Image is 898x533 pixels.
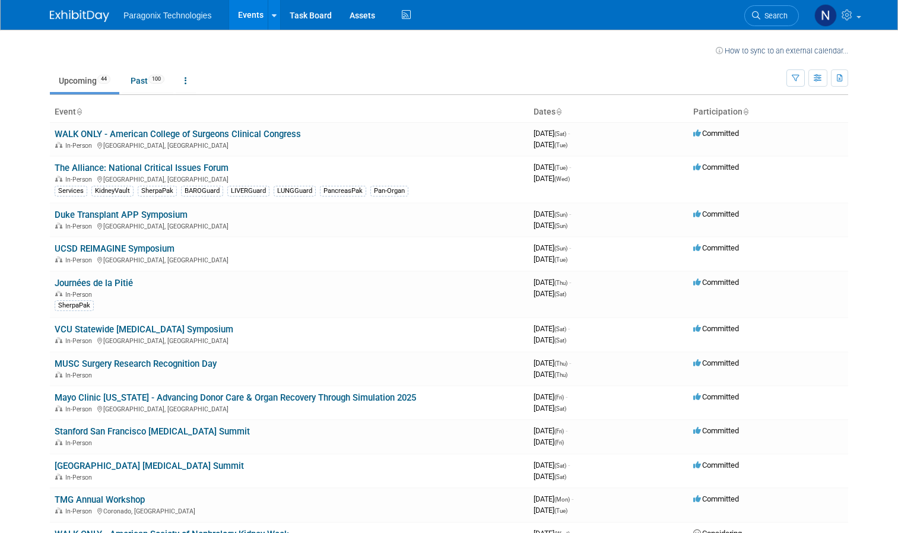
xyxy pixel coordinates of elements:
span: - [569,278,571,287]
span: - [566,392,567,401]
span: - [568,461,570,469]
span: 100 [148,75,164,84]
span: In-Person [65,256,96,264]
img: In-Person Event [55,439,62,445]
span: Committed [693,278,739,287]
span: 44 [97,75,110,84]
span: (Tue) [554,142,567,148]
span: (Mon) [554,496,570,503]
span: - [568,129,570,138]
div: [GEOGRAPHIC_DATA], [GEOGRAPHIC_DATA] [55,335,524,345]
span: - [568,324,570,333]
span: (Fri) [554,428,564,434]
img: ExhibitDay [50,10,109,22]
span: [DATE] [534,324,570,333]
span: - [569,163,571,172]
img: In-Person Event [55,372,62,377]
img: In-Person Event [55,223,62,229]
a: Upcoming44 [50,69,119,92]
span: [DATE] [534,129,570,138]
span: - [569,243,571,252]
a: Mayo Clinic [US_STATE] - Advancing Donor Care & Organ Recovery Through Simulation 2025 [55,392,416,403]
span: (Thu) [554,280,567,286]
th: Participation [688,102,848,122]
a: How to sync to an external calendar... [716,46,848,55]
span: Committed [693,243,739,252]
span: (Wed) [554,176,570,182]
div: [GEOGRAPHIC_DATA], [GEOGRAPHIC_DATA] [55,221,524,230]
img: In-Person Event [55,337,62,343]
img: In-Person Event [55,474,62,480]
span: In-Person [65,372,96,379]
span: [DATE] [534,255,567,264]
span: (Sat) [554,405,566,412]
span: Committed [693,392,739,401]
span: (Tue) [554,164,567,171]
span: (Tue) [554,256,567,263]
span: - [572,494,573,503]
div: Services [55,186,87,196]
span: - [569,210,571,218]
a: Stanford San Francisco [MEDICAL_DATA] Summit [55,426,250,437]
img: Nadine Hassan [814,4,837,27]
span: (Fri) [554,394,564,401]
div: [GEOGRAPHIC_DATA], [GEOGRAPHIC_DATA] [55,255,524,264]
span: Committed [693,163,739,172]
span: Committed [693,494,739,503]
span: [DATE] [534,221,567,230]
span: [DATE] [534,437,564,446]
span: [DATE] [534,174,570,183]
img: In-Person Event [55,507,62,513]
div: Pan-Organ [370,186,408,196]
a: UCSD REIMAGINE Symposium [55,243,174,254]
a: TMG Annual Workshop [55,494,145,505]
a: WALK ONLY - American College of Surgeons Clinical Congress [55,129,301,139]
span: [DATE] [534,278,571,287]
span: [DATE] [534,289,566,298]
span: [DATE] [534,404,566,413]
div: BAROGuard [181,186,223,196]
span: [DATE] [534,163,571,172]
div: SherpaPak [55,300,94,311]
span: Paragonix Technologies [123,11,211,20]
span: In-Person [65,176,96,183]
span: (Tue) [554,507,567,514]
div: Coronado, [GEOGRAPHIC_DATA] [55,506,524,515]
img: In-Person Event [55,291,62,297]
div: [GEOGRAPHIC_DATA], [GEOGRAPHIC_DATA] [55,174,524,183]
span: In-Person [65,474,96,481]
span: - [566,426,567,435]
th: Dates [529,102,688,122]
a: Sort by Event Name [76,107,82,116]
span: Committed [693,324,739,333]
span: Committed [693,461,739,469]
span: (Sat) [554,326,566,332]
a: Search [744,5,799,26]
span: (Sat) [554,462,566,469]
div: KidneyVault [91,186,134,196]
img: In-Person Event [55,142,62,148]
div: LIVERGuard [227,186,269,196]
span: (Sun) [554,211,567,218]
th: Event [50,102,529,122]
span: (Thu) [554,372,567,378]
a: VCU Statewide [MEDICAL_DATA] Symposium [55,324,233,335]
span: [DATE] [534,370,567,379]
a: Duke Transplant APP Symposium [55,210,188,220]
img: In-Person Event [55,176,62,182]
span: (Sat) [554,131,566,137]
img: In-Person Event [55,256,62,262]
span: In-Person [65,223,96,230]
span: (Sat) [554,474,566,480]
span: In-Person [65,405,96,413]
span: [DATE] [534,392,567,401]
span: In-Person [65,142,96,150]
span: (Thu) [554,360,567,367]
div: SherpaPak [138,186,177,196]
a: Sort by Start Date [556,107,561,116]
a: The Alliance: National Critical Issues Forum [55,163,229,173]
span: (Sat) [554,337,566,344]
span: [DATE] [534,243,571,252]
span: [DATE] [534,335,566,344]
span: [DATE] [534,210,571,218]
